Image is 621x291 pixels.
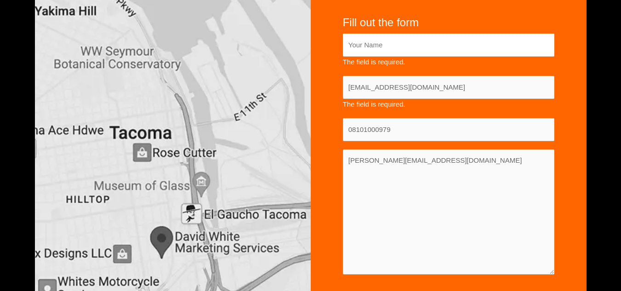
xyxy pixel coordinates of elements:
span: The field is required. [343,57,554,68]
span: The field is required. [343,99,554,110]
input: Your Name [343,34,554,56]
input: Your Phone Number [343,118,554,141]
h4: Fill out the form [343,16,554,29]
